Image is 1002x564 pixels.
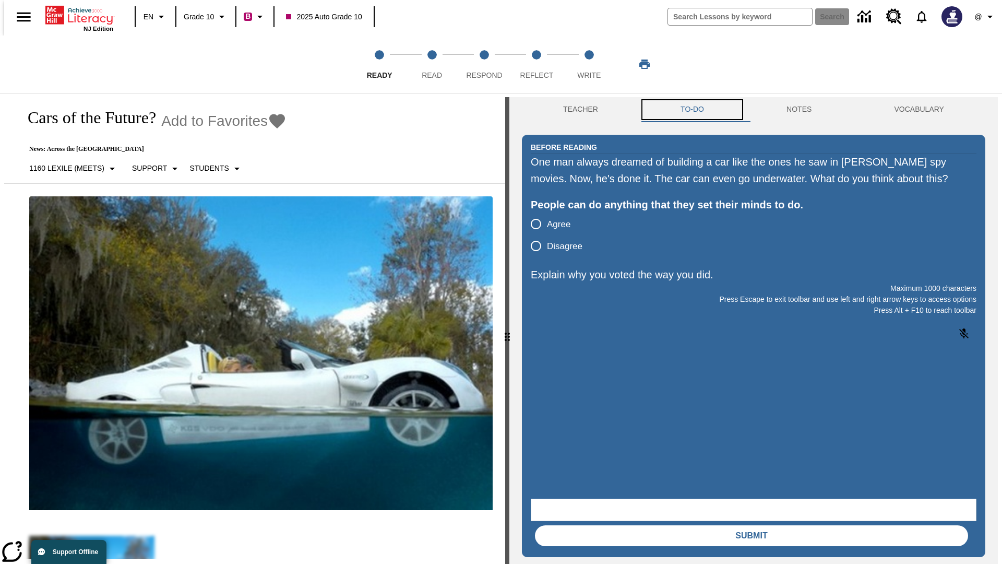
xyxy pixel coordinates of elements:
div: One man always dreamed of building a car like the ones he saw in [PERSON_NAME] spy movies. Now, h... [531,154,976,187]
span: Write [577,71,601,79]
span: Agree [547,218,570,231]
span: NJ Edition [83,26,113,32]
p: Maximum 1000 characters [531,283,976,294]
span: @ [974,11,982,22]
body: Explain why you voted the way you did. Maximum 1000 characters Press Alt + F10 to reach toolbar P... [4,8,152,18]
span: Disagree [547,240,582,253]
h2: Before Reading [531,142,597,153]
div: activity [509,97,998,564]
p: Press Alt + F10 to reach toolbar [531,305,976,316]
button: Language: EN, Select a language [139,7,172,26]
p: Support [132,163,167,174]
button: Select Lexile, 1160 Lexile (Meets) [25,159,123,178]
span: Read [422,71,442,79]
p: Explain why you voted the way you did. [531,266,976,283]
button: Add to Favorites - Cars of the Future? [161,112,287,130]
button: Grade: Grade 10, Select a grade [180,7,232,26]
span: EN [144,11,153,22]
button: Scaffolds, Support [128,159,185,178]
div: poll [531,213,591,257]
div: Press Enter or Spacebar and then press right and left arrow keys to move the slider [505,97,509,564]
p: Press Escape to exit toolbar and use left and right arrow keys to access options [531,294,976,305]
button: Select Student [185,159,247,178]
button: Print [628,55,661,74]
button: Boost Class color is violet red. Change class color [240,7,270,26]
a: Data Center [851,3,880,31]
button: Support Offline [31,540,106,564]
button: Ready step 1 of 5 [349,36,410,93]
span: Ready [367,71,392,79]
span: B [245,10,250,23]
img: High-tech automobile treading water. [29,196,493,510]
input: search field [668,8,812,25]
p: News: Across the [GEOGRAPHIC_DATA] [17,145,287,153]
button: Select a new avatar [935,3,969,30]
button: Teacher [522,97,639,122]
button: Submit [535,525,968,546]
span: Reflect [520,71,554,79]
button: VOCABULARY [853,97,985,122]
span: Support Offline [53,548,98,556]
button: TO-DO [639,97,745,122]
p: Students [189,163,229,174]
button: NOTES [745,97,853,122]
button: Read step 2 of 5 [401,36,462,93]
button: Click to activate and allow voice recognition [951,321,976,346]
button: Reflect step 4 of 5 [506,36,567,93]
span: Grade 10 [184,11,214,22]
a: Resource Center, Will open in new tab [880,3,908,31]
span: 2025 Auto Grade 10 [286,11,362,22]
button: Open side menu [8,2,39,32]
span: Add to Favorites [161,113,268,130]
div: reading [4,97,505,559]
img: Avatar [941,6,962,27]
a: Notifications [908,3,935,30]
div: Instructional Panel Tabs [522,97,985,122]
div: Home [45,4,113,32]
button: Respond step 3 of 5 [454,36,515,93]
button: Write step 5 of 5 [559,36,619,93]
button: Profile/Settings [969,7,1002,26]
div: People can do anything that they set their minds to do. [531,196,976,213]
span: Respond [466,71,502,79]
h1: Cars of the Future? [17,108,156,127]
p: 1160 Lexile (Meets) [29,163,104,174]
